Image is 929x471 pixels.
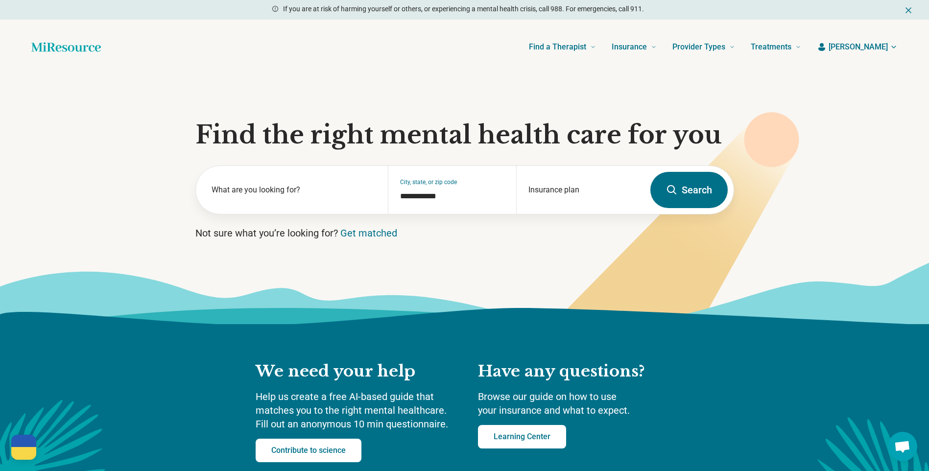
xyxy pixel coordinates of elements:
span: Find a Therapist [529,40,586,54]
a: Learning Center [478,425,566,448]
div: Open chat [888,432,917,461]
h1: Find the right mental health care for you [195,120,734,150]
span: Provider Types [672,40,725,54]
p: If you are at risk of harming yourself or others, or experiencing a mental health crisis, call 98... [283,4,644,14]
a: Provider Types [672,27,735,67]
a: Insurance [612,27,657,67]
a: Home page [31,37,101,57]
span: [PERSON_NAME] [829,41,888,53]
p: Browse our guide on how to use your insurance and what to expect. [478,390,674,417]
p: Not sure what you’re looking for? [195,226,734,240]
button: Search [650,172,728,208]
label: What are you looking for? [212,184,377,196]
button: Dismiss [904,4,913,16]
a: Treatments [751,27,801,67]
span: Insurance [612,40,647,54]
h2: We need your help [256,361,458,382]
a: Find a Therapist [529,27,596,67]
a: Contribute to science [256,439,361,462]
h2: Have any questions? [478,361,674,382]
button: [PERSON_NAME] [817,41,898,53]
p: Help us create a free AI-based guide that matches you to the right mental healthcare. Fill out an... [256,390,458,431]
a: Get matched [340,227,397,239]
span: Treatments [751,40,791,54]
